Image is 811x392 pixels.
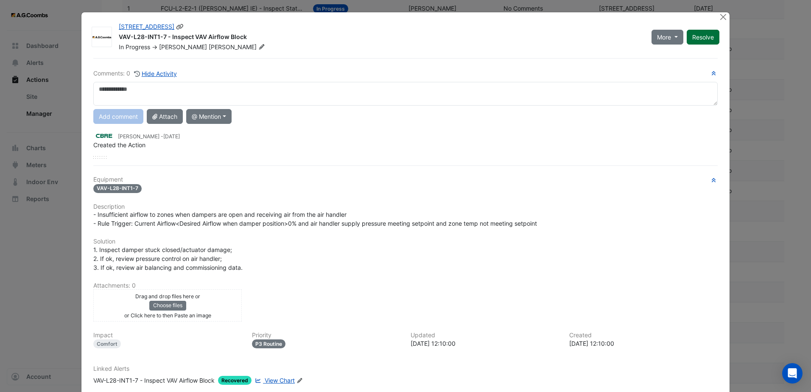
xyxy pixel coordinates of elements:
[93,141,145,148] span: Created the Action
[147,109,183,124] button: Attach
[218,376,252,385] span: Recovered
[93,176,718,183] h6: Equipment
[93,69,177,78] div: Comments: 0
[719,12,728,21] button: Close
[657,33,671,42] span: More
[569,332,718,339] h6: Created
[152,43,157,50] span: ->
[782,363,803,384] div: Open Intercom Messenger
[93,203,718,210] h6: Description
[92,33,112,42] img: AG Coombs
[159,43,207,50] span: [PERSON_NAME]
[124,312,211,319] small: or Click here to then Paste an image
[93,282,718,289] h6: Attachments: 0
[119,43,150,50] span: In Progress
[176,23,184,30] span: Copy link to clipboard
[93,211,537,227] span: - Insufficient airflow to zones when dampers are open and receiving air from the air handler - Ru...
[93,246,243,271] span: 1. Inspect damper stuck closed/actuator damage; 2. If ok, review pressure control on air handler;...
[135,293,200,300] small: Drag and drop files here or
[93,131,115,140] img: CBRE Charter Hall
[93,339,121,348] div: Comfort
[411,339,559,348] div: [DATE] 12:10:00
[209,43,266,51] span: [PERSON_NAME]
[569,339,718,348] div: [DATE] 12:10:00
[186,109,232,124] button: @ Mention
[252,332,400,339] h6: Priority
[93,238,718,245] h6: Solution
[119,23,174,30] a: [STREET_ADDRESS]
[411,332,559,339] h6: Updated
[119,33,641,43] div: VAV-L28-INT1-7 - Inspect VAV Airflow Block
[687,30,719,45] button: Resolve
[149,301,186,310] button: Choose files
[252,339,285,348] div: P3 Routine
[134,69,177,78] button: Hide Activity
[118,133,180,140] small: [PERSON_NAME] -
[296,378,303,384] fa-icon: Edit Linked Alerts
[163,133,180,140] span: 2025-07-22 12:10:00
[93,365,718,372] h6: Linked Alerts
[93,376,215,385] div: VAV-L28-INT1-7 - Inspect VAV Airflow Block
[265,377,295,384] span: View Chart
[93,184,142,193] span: VAV-L28-INT1-7
[93,332,242,339] h6: Impact
[253,376,295,385] a: View Chart
[652,30,683,45] button: More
